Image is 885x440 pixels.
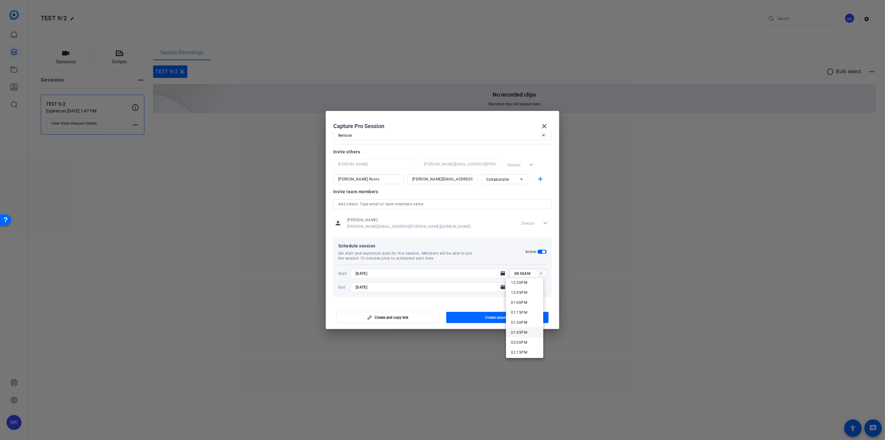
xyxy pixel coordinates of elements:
[375,315,409,320] span: Create and copy link
[336,312,439,323] button: Create and copy link
[514,270,547,277] input: Time
[333,148,552,155] div: Invite others
[541,122,548,130] mat-icon: close
[347,218,471,222] span: [PERSON_NAME]
[511,330,527,335] span: 01:45PM
[338,285,349,290] span: End
[338,160,410,168] input: Name...
[424,160,496,168] input: Email...
[486,177,509,182] span: Collaborator
[338,133,352,138] span: Remote
[347,224,471,229] span: [PERSON_NAME][EMAIL_ADDRESS][PERSON_NAME][DOMAIN_NAME]
[526,249,536,254] h2: Active
[511,280,527,285] span: 12:30PM
[338,242,526,250] span: Schedule session
[446,312,549,323] button: Create session
[333,119,552,134] div: Capture Pro Session
[498,269,508,279] button: Open calendar
[498,282,508,292] button: Open calendar
[338,251,479,261] span: Set start and expiration date for this session. Members will be able to join the session 15 minut...
[338,271,349,276] span: Start
[537,175,545,183] mat-icon: add
[333,188,552,195] div: Invite team members
[338,175,399,183] input: Name...
[511,310,527,315] span: 01:15PM
[338,200,547,208] input: Add others: Type email or team members name
[511,320,527,325] span: 01:30PM
[356,270,497,277] input: Choose start date
[511,290,527,295] span: 12:45PM
[412,175,473,183] input: Email...
[485,315,509,320] span: Create session
[356,284,497,291] input: Choose expiration date
[511,350,527,355] span: 02:15PM
[333,218,343,228] mat-icon: person
[511,300,527,305] span: 01:00PM
[511,340,527,345] span: 02:00PM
